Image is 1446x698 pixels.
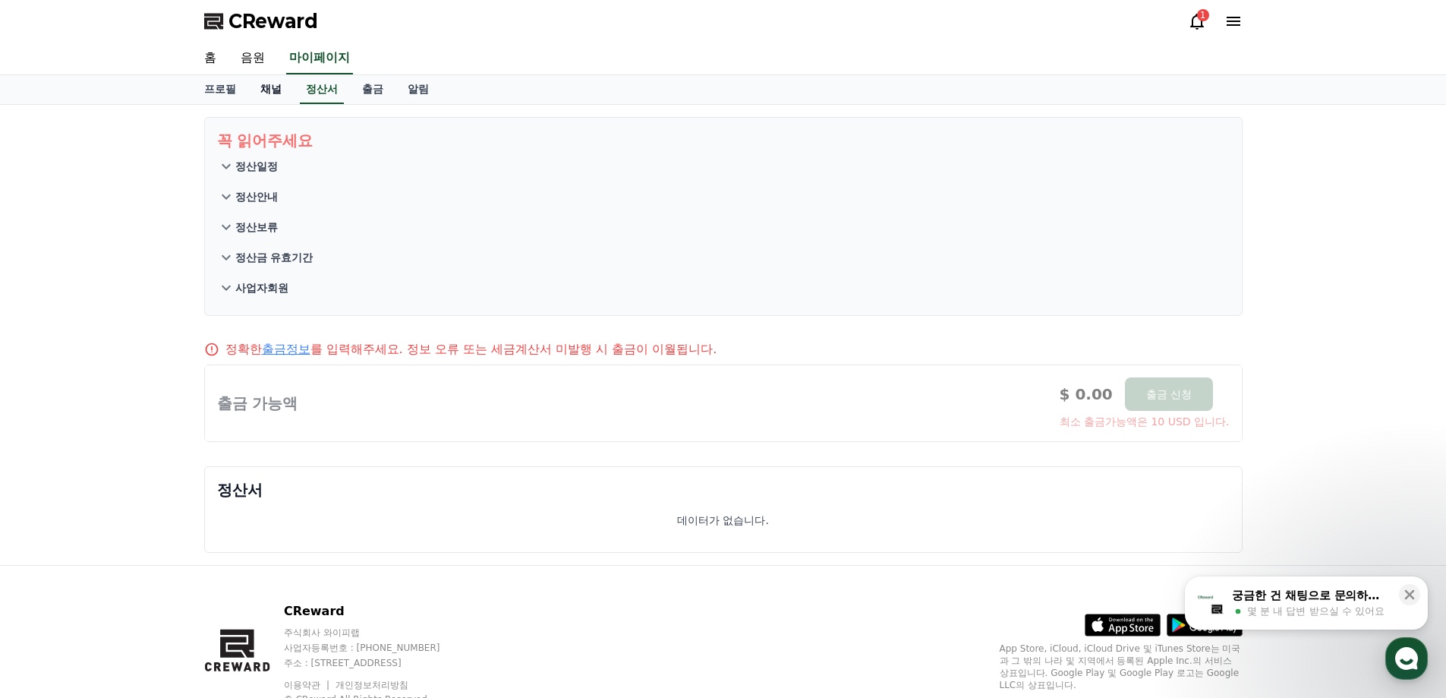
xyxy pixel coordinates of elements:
[217,212,1230,242] button: 정산보류
[100,482,196,520] a: 대화
[217,242,1230,273] button: 정산금 유효기간
[225,340,717,358] p: 정확한 를 입력해주세요. 정보 오류 또는 세금계산서 미발행 시 출금이 이월됩니다.
[300,75,344,104] a: 정산서
[350,75,395,104] a: 출금
[395,75,441,104] a: 알림
[192,43,228,74] a: 홈
[336,680,408,690] a: 개인정보처리방침
[139,505,157,517] span: 대화
[217,479,1230,501] p: 정산서
[48,504,57,516] span: 홈
[204,9,318,33] a: CReward
[248,75,294,104] a: 채널
[284,602,469,621] p: CReward
[235,220,278,235] p: 정산보류
[262,342,310,356] a: 출금정보
[1000,643,1243,691] p: App Store, iCloud, iCloud Drive 및 iTunes Store는 미국과 그 밖의 나라 및 지역에서 등록된 Apple Inc.의 서비스 상표입니다. Goo...
[284,680,332,690] a: 이용약관
[286,43,353,74] a: 마이페이지
[284,657,469,669] p: 주소 : [STREET_ADDRESS]
[196,482,291,520] a: 설정
[192,75,248,104] a: 프로필
[235,250,313,265] p: 정산금 유효기간
[228,9,318,33] span: CReward
[217,151,1230,182] button: 정산일정
[217,130,1230,151] p: 꼭 읽어주세요
[235,159,278,174] p: 정산일정
[284,642,469,654] p: 사업자등록번호 : [PHONE_NUMBER]
[1197,9,1209,21] div: 1
[235,280,288,295] p: 사업자회원
[217,182,1230,212] button: 정산안내
[217,273,1230,303] button: 사업자회원
[235,504,253,516] span: 설정
[5,482,100,520] a: 홈
[677,513,769,528] p: 데이터가 없습니다.
[235,189,278,204] p: 정산안내
[284,627,469,639] p: 주식회사 와이피랩
[1188,12,1206,30] a: 1
[228,43,277,74] a: 음원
